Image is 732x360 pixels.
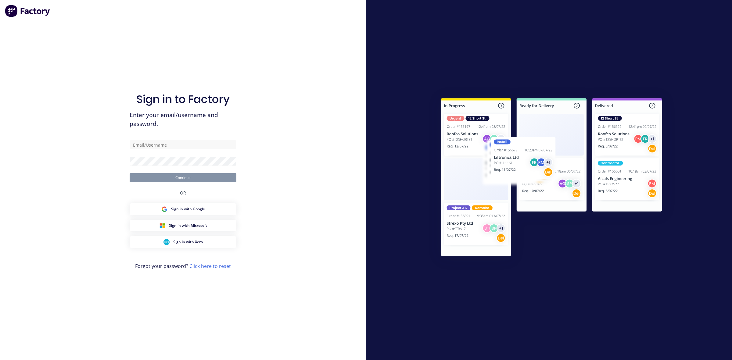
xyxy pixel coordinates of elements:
img: Sign in [428,86,676,271]
button: Continue [130,173,236,182]
span: Enter your email/username and password. [130,111,236,128]
span: Sign in with Google [171,206,205,212]
button: Microsoft Sign inSign in with Microsoft [130,220,236,231]
img: Xero Sign in [163,239,170,245]
span: Sign in with Microsoft [169,223,207,228]
button: Xero Sign inSign in with Xero [130,236,236,248]
img: Factory [5,5,51,17]
span: Sign in with Xero [173,239,203,245]
div: OR [180,182,186,203]
img: Google Sign in [161,206,167,212]
a: Click here to reset [189,263,231,269]
input: Email/Username [130,140,236,149]
span: Forgot your password? [135,262,231,270]
img: Microsoft Sign in [159,223,165,229]
h1: Sign in to Factory [136,93,230,106]
button: Google Sign inSign in with Google [130,203,236,215]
